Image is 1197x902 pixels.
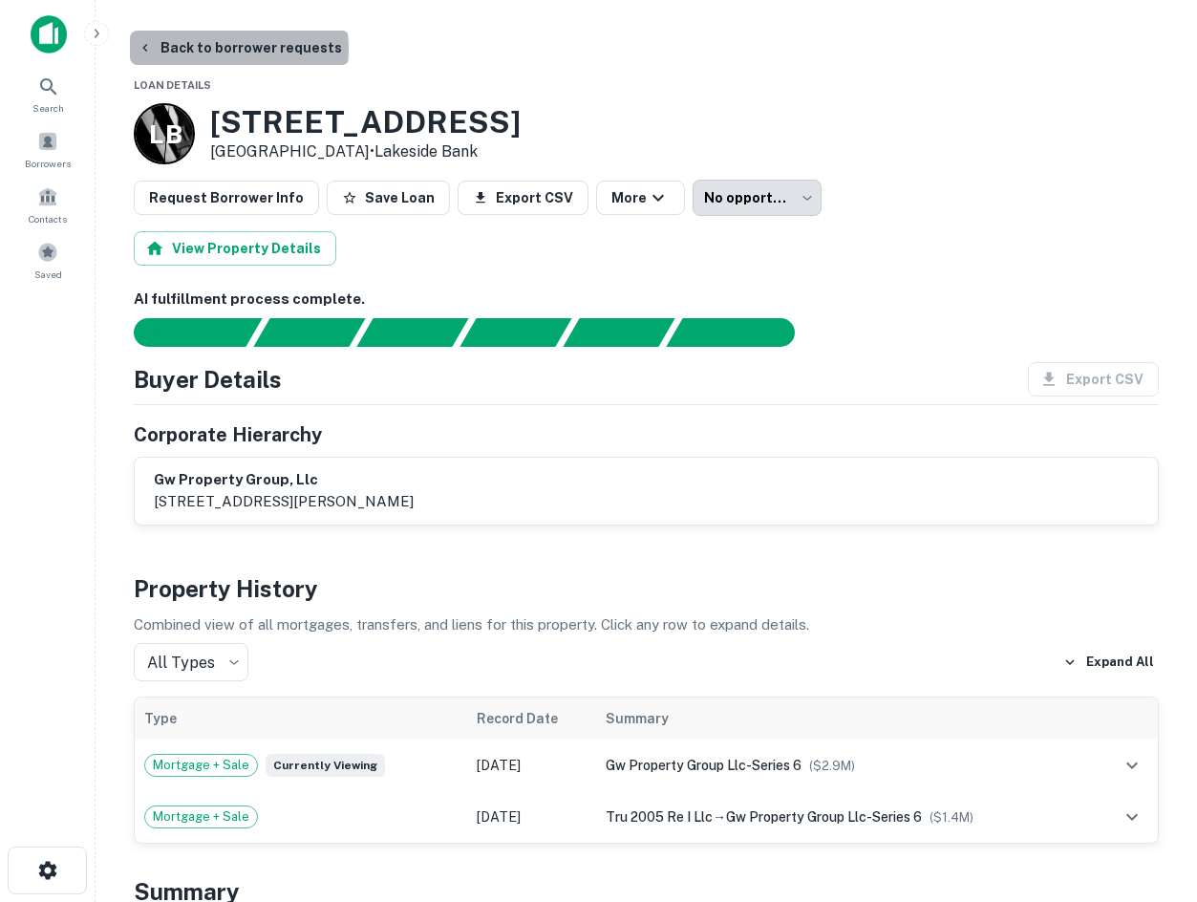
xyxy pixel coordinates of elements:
h3: [STREET_ADDRESS] [210,104,521,140]
th: Summary [596,698,1092,740]
th: Type [135,698,467,740]
td: [DATE] [467,740,596,791]
span: Borrowers [25,156,71,171]
a: L B [134,103,195,164]
a: Contacts [6,179,90,230]
span: Currently viewing [266,754,385,777]
span: gw property group llc-series 6 [606,758,802,773]
th: Record Date [467,698,596,740]
p: L B [149,116,181,153]
h5: Corporate Hierarchy [134,420,322,449]
h6: AI fulfillment process complete. [134,289,1159,311]
h6: gw property group, llc [154,469,414,491]
div: Sending borrower request to AI... [111,318,254,347]
iframe: Chat Widget [1101,749,1197,841]
span: gw property group llc-series 6 [726,809,922,825]
a: Saved [6,234,90,286]
a: Search [6,68,90,119]
span: Search [32,100,64,116]
button: Expand All [1058,648,1159,676]
div: No opportunity [693,180,822,216]
div: Principals found, still searching for contact information. This may take time... [563,318,674,347]
span: Mortgage + Sale [145,756,257,775]
h4: Property History [134,571,1159,606]
button: Request Borrower Info [134,181,319,215]
td: [DATE] [467,791,596,843]
h4: Buyer Details [134,362,282,397]
div: All Types [134,643,248,681]
span: ($ 2.9M ) [809,759,855,773]
button: View Property Details [134,231,336,266]
button: Save Loan [327,181,450,215]
p: [STREET_ADDRESS][PERSON_NAME] [154,490,414,513]
button: Export CSV [458,181,588,215]
div: → [606,806,1082,827]
a: Lakeside Bank [374,142,478,161]
div: Your request is received and processing... [253,318,365,347]
span: Loan Details [134,79,211,91]
span: ($ 1.4M ) [930,810,973,825]
span: Contacts [29,211,67,226]
div: Principals found, AI now looking for contact information... [460,318,571,347]
a: Borrowers [6,123,90,175]
button: More [596,181,685,215]
div: AI fulfillment process complete. [667,318,818,347]
img: capitalize-icon.png [31,15,67,54]
p: Combined view of all mortgages, transfers, and liens for this property. Click any row to expand d... [134,613,1159,636]
p: [GEOGRAPHIC_DATA] • [210,140,521,163]
span: tru 2005 re i llc [606,809,713,825]
span: Saved [34,267,62,282]
button: Back to borrower requests [130,31,350,65]
span: Mortgage + Sale [145,807,257,827]
div: Documents found, AI parsing details... [356,318,468,347]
